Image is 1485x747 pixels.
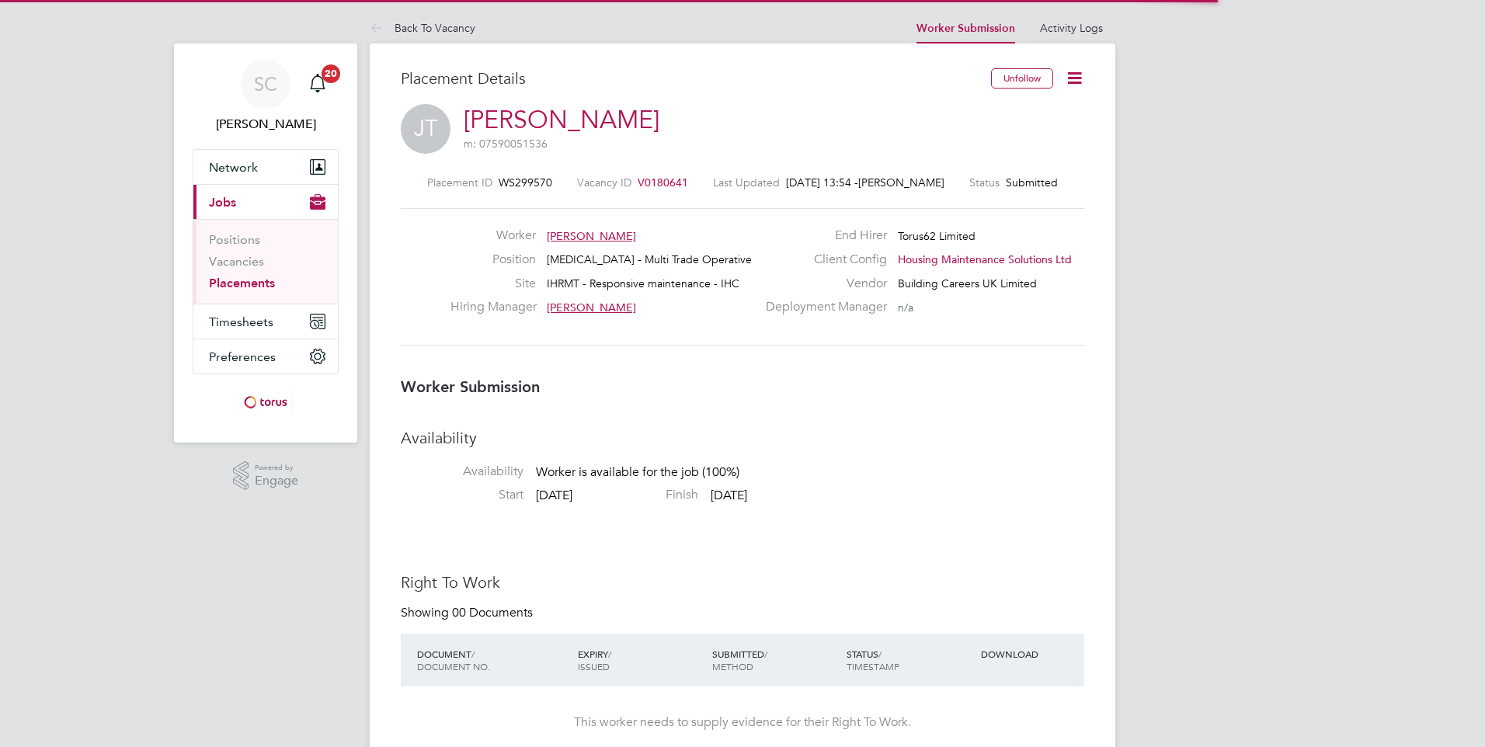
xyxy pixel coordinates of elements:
a: Activity Logs [1040,21,1103,35]
span: [PERSON_NAME] [858,175,944,189]
div: EXPIRY [574,640,708,680]
label: End Hirer [756,228,887,244]
b: Worker Submission [401,377,540,396]
span: [PERSON_NAME] [547,301,636,314]
span: / [471,648,475,660]
img: torus-logo-retina.png [238,390,293,415]
span: METHOD [712,660,753,672]
label: Worker [450,228,536,244]
div: DOWNLOAD [977,640,1084,668]
h3: Availability [401,428,1084,448]
div: DOCUMENT [413,640,574,680]
a: Positions [209,232,260,247]
div: Jobs [193,219,338,304]
a: Go to home page [193,390,339,415]
span: Preferences [209,349,276,364]
span: TIMESTAMP [847,660,899,672]
label: Deployment Manager [756,299,887,315]
span: [MEDICAL_DATA] - Multi Trade Operative [547,252,752,266]
span: JT [401,104,450,154]
div: STATUS [843,640,977,680]
span: Torus62 Limited [898,229,976,243]
span: / [764,648,767,660]
label: Site [450,276,536,292]
button: Jobs [193,185,338,219]
span: 00 Documents [452,605,533,620]
span: / [608,648,611,660]
label: Hiring Manager [450,299,536,315]
a: Vacancies [209,254,264,269]
label: Last Updated [713,175,780,189]
a: SC[PERSON_NAME] [193,59,339,134]
span: Building Careers UK Limited [898,276,1037,290]
span: / [878,648,882,660]
span: Worker is available for the job (100%) [536,465,739,481]
label: Client Config [756,252,887,268]
h3: Right To Work [401,572,1084,592]
button: Network [193,150,338,184]
div: SUBMITTED [708,640,843,680]
div: Showing [401,605,536,621]
span: n/a [898,301,913,314]
span: [DATE] 13:54 - [786,175,858,189]
span: 20 [322,64,340,83]
span: Housing Maintenance Solutions Ltd [898,252,1072,266]
button: Preferences [193,339,338,373]
div: This worker needs to supply evidence for their Right To Work. [416,714,1069,731]
span: [DATE] [536,488,572,503]
a: Back To Vacancy [370,21,475,35]
span: IHRMT - Responsive maintenance - IHC [547,276,739,290]
span: Powered by [255,461,298,474]
span: Jobs [209,195,236,210]
label: Vacancy ID [577,175,631,189]
label: Position [450,252,536,268]
label: Start [401,487,523,503]
span: [PERSON_NAME] [547,229,636,243]
a: [PERSON_NAME] [464,105,659,135]
span: Engage [255,474,298,488]
span: SC [254,74,277,94]
span: Network [209,160,258,175]
a: 20 [302,59,333,109]
span: [DATE] [711,488,747,503]
h3: Placement Details [401,68,979,89]
a: Powered byEngage [233,461,299,491]
label: Vendor [756,276,887,292]
button: Unfollow [991,68,1053,89]
span: V0180641 [638,175,688,189]
label: Finish [576,487,698,503]
a: Placements [209,276,275,290]
button: Timesheets [193,304,338,339]
nav: Main navigation [174,43,357,443]
span: m: 07590051536 [464,137,548,151]
label: Availability [401,464,523,480]
label: Placement ID [427,175,492,189]
span: Submitted [1006,175,1058,189]
a: Worker Submission [916,22,1015,35]
span: DOCUMENT NO. [417,660,490,672]
span: Timesheets [209,314,273,329]
label: Status [969,175,1000,189]
span: Steve Cruickshank [193,115,339,134]
span: ISSUED [578,660,610,672]
span: WS299570 [499,175,552,189]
